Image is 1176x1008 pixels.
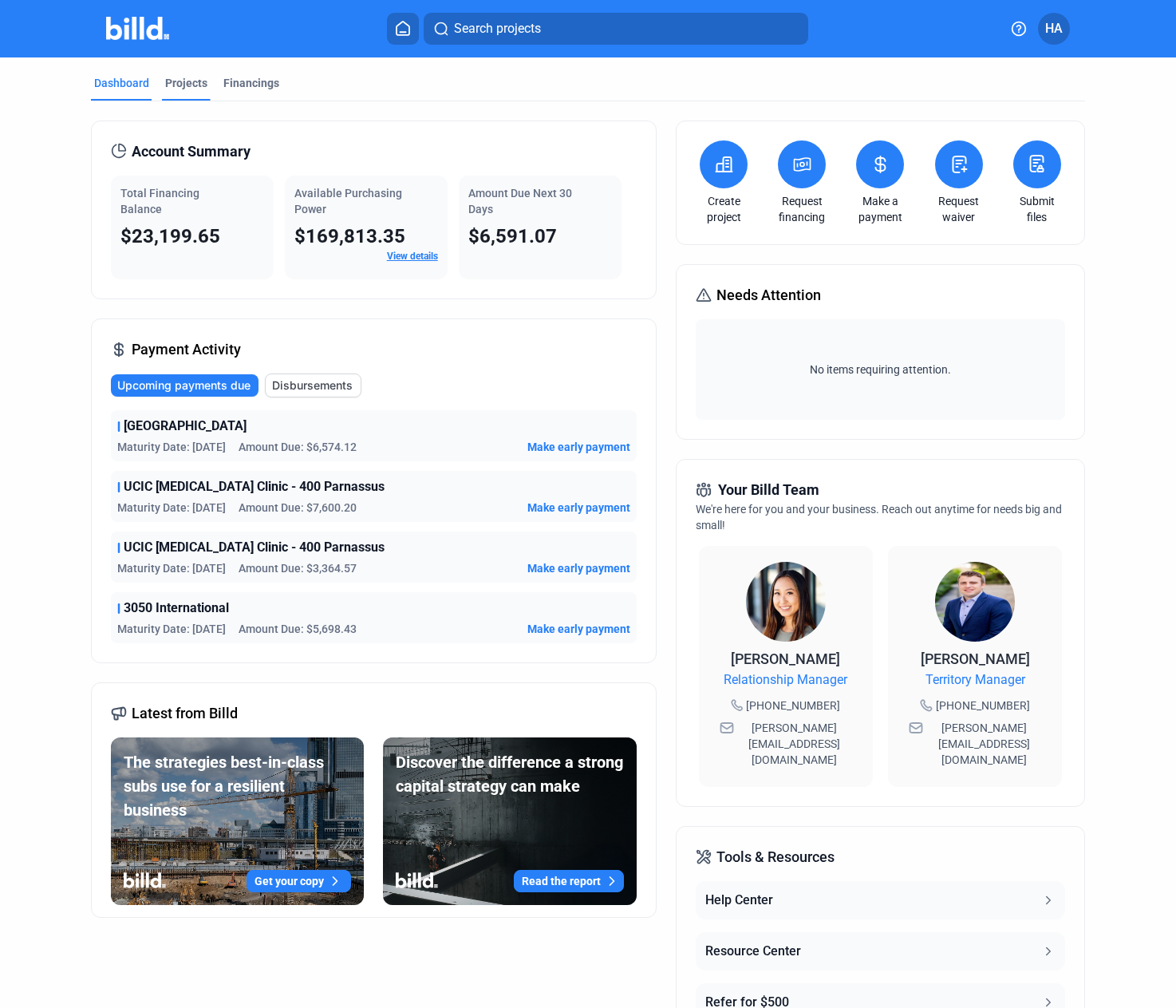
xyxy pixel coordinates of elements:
[925,670,1025,690] span: Territory Manager
[702,362,1059,378] span: No items requiring attention.
[705,942,801,961] div: Resource Center
[132,140,251,163] span: Account Summary
[94,75,149,91] div: Dashboard
[731,650,840,667] span: [PERSON_NAME]
[117,560,226,576] span: Maturity Date: [DATE]
[1045,19,1063,38] span: HA
[724,670,847,690] span: Relationship Manager
[106,17,169,40] img: Billd Company Logo
[737,720,852,768] span: [PERSON_NAME][EMAIL_ADDRESS][DOMAIN_NAME]
[527,621,630,637] button: Make early payment
[239,621,357,637] span: Amount Due: $5,698.43
[223,75,279,91] div: Financings
[527,560,630,576] button: Make early payment
[294,225,405,247] span: $169,813.35
[705,891,773,910] div: Help Center
[931,193,987,225] a: Request waiver
[247,870,351,892] button: Get your copy
[239,560,357,576] span: Amount Due: $3,364.57
[117,439,226,455] span: Maturity Date: [DATE]
[120,225,220,247] span: $23,199.65
[696,932,1065,970] button: Resource Center
[124,750,352,822] div: The strategies best-in-class subs use for a resilient business
[132,702,238,725] span: Latest from Billd
[696,881,1065,919] button: Help Center
[239,500,357,516] span: Amount Due: $7,600.20
[387,251,438,262] a: View details
[124,538,385,557] span: UCIC [MEDICAL_DATA] Clinic - 400 Parnassus
[935,562,1015,642] img: Territory Manager
[921,650,1030,667] span: [PERSON_NAME]
[272,378,353,393] span: Disbursements
[117,378,251,393] span: Upcoming payments due
[746,562,826,642] img: Relationship Manager
[746,698,840,714] span: [PHONE_NUMBER]
[926,720,1041,768] span: [PERSON_NAME][EMAIL_ADDRESS][DOMAIN_NAME]
[1009,193,1065,225] a: Submit files
[774,193,830,225] a: Request financing
[468,187,572,215] span: Amount Due Next 30 Days
[396,750,624,798] div: Discover the difference a strong capital strategy can make
[454,19,541,38] span: Search projects
[468,225,557,247] span: $6,591.07
[936,698,1030,714] span: [PHONE_NUMBER]
[117,500,226,516] span: Maturity Date: [DATE]
[124,477,385,496] span: UCIC [MEDICAL_DATA] Clinic - 400 Parnassus
[165,75,207,91] div: Projects
[1038,13,1070,45] button: HA
[527,500,630,516] button: Make early payment
[124,417,247,436] span: [GEOGRAPHIC_DATA]
[117,621,226,637] span: Maturity Date: [DATE]
[514,870,624,892] button: Read the report
[294,187,402,215] span: Available Purchasing Power
[696,503,1062,532] span: We're here for you and your business. Reach out anytime for needs big and small!
[716,284,821,306] span: Needs Attention
[132,338,241,361] span: Payment Activity
[716,846,835,868] span: Tools & Resources
[239,439,357,455] span: Amount Due: $6,574.12
[696,193,752,225] a: Create project
[124,599,229,618] span: 3050 International
[111,374,258,397] button: Upcoming payments due
[120,187,199,215] span: Total Financing Balance
[265,374,361,397] button: Disbursements
[424,13,808,45] button: Search projects
[718,479,819,501] span: Your Billd Team
[527,439,630,455] button: Make early payment
[852,193,908,225] a: Make a payment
